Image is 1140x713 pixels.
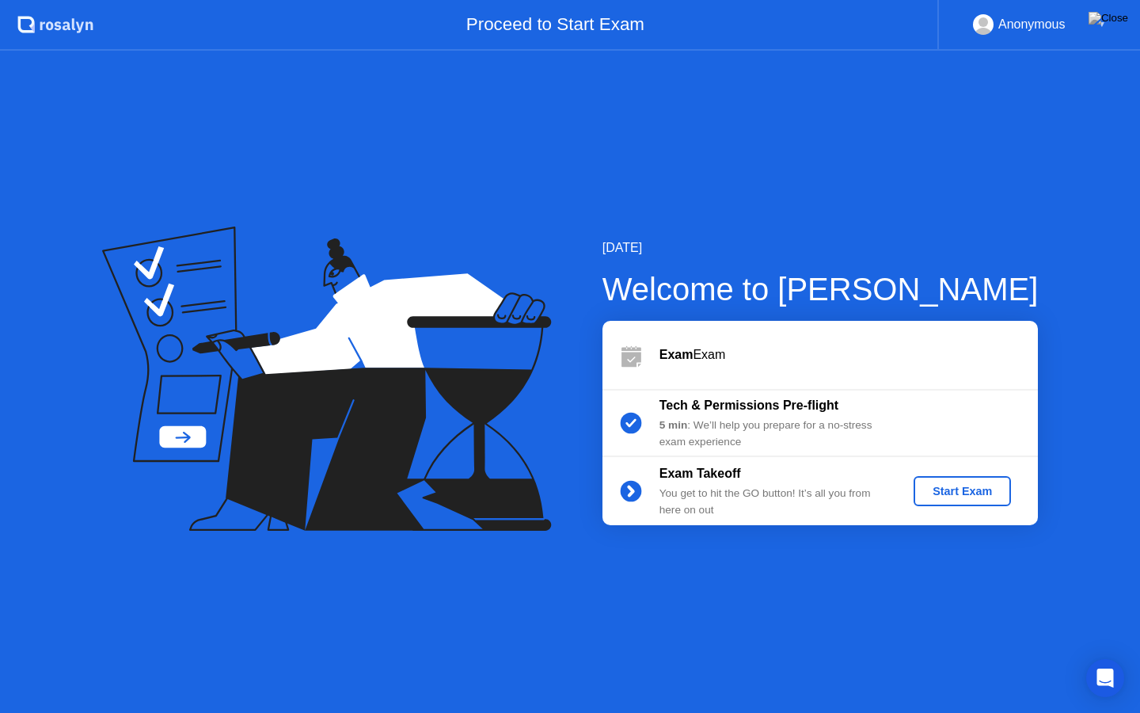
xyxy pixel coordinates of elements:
img: Close [1089,12,1128,25]
button: Start Exam [914,476,1011,506]
div: Anonymous [998,14,1066,35]
div: Open Intercom Messenger [1086,659,1124,697]
div: : We’ll help you prepare for a no-stress exam experience [659,418,887,450]
div: Exam [659,345,1038,364]
div: [DATE] [602,238,1039,257]
div: Start Exam [920,485,1005,498]
div: Welcome to [PERSON_NAME] [602,265,1039,313]
b: 5 min [659,419,688,431]
div: You get to hit the GO button! It’s all you from here on out [659,486,887,518]
b: Tech & Permissions Pre-flight [659,398,838,412]
b: Exam Takeoff [659,467,741,480]
b: Exam [659,348,693,361]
